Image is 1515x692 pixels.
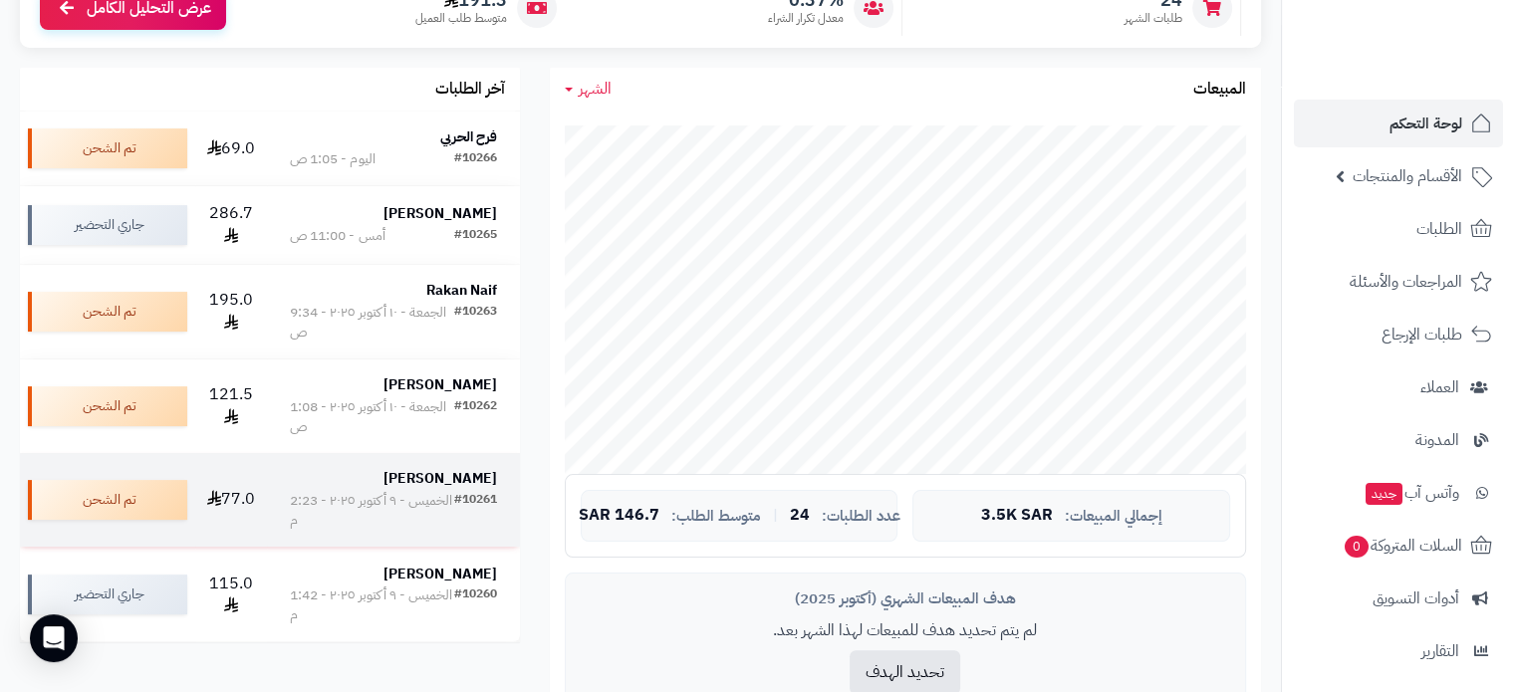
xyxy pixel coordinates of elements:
[28,575,187,614] div: جاري التحضير
[565,78,612,101] a: الشهر
[981,507,1053,525] span: 3.5K SAR
[383,564,497,584] strong: [PERSON_NAME]
[1350,268,1462,296] span: المراجعات والأسئلة
[1294,258,1503,306] a: المراجعات والأسئلة
[1294,363,1503,411] a: العملاء
[383,468,497,489] strong: [PERSON_NAME]
[290,491,453,531] div: الخميس - ٩ أكتوبر ٢٠٢٥ - 2:23 م
[454,397,497,437] div: #10262
[435,81,505,99] h3: آخر الطلبات
[1380,53,1496,95] img: logo-2.png
[1065,508,1162,525] span: إجمالي المبيعات:
[454,491,497,531] div: #10261
[415,10,507,27] span: متوسط طلب العميل
[440,126,497,147] strong: فرح الحربي
[773,508,778,523] span: |
[1382,321,1462,348] span: طلبات الإرجاع
[581,588,1230,609] div: هدف المبيعات الشهري (أكتوبر 2025)
[790,507,810,525] span: 24
[1343,532,1462,560] span: السلات المتروكة
[195,453,267,547] td: 77.0
[579,507,659,525] span: 146.7 SAR
[30,614,78,662] div: Open Intercom Messenger
[1345,536,1369,558] span: 0
[1366,483,1402,505] span: جديد
[822,508,900,525] span: عدد الطلبات:
[1389,110,1462,137] span: لوحة التحكم
[1420,373,1459,401] span: العملاء
[1364,479,1459,507] span: وآتس آب
[1294,311,1503,358] a: طلبات الإرجاع
[1125,10,1182,27] span: طلبات الشهر
[28,205,187,245] div: جاري التحضير
[579,77,612,101] span: الشهر
[383,203,497,224] strong: [PERSON_NAME]
[195,359,267,453] td: 121.5
[1373,584,1459,612] span: أدوات التسويق
[383,374,497,395] strong: [PERSON_NAME]
[768,10,844,27] span: معدل تكرار الشراء
[195,186,267,264] td: 286.7
[1294,575,1503,622] a: أدوات التسويق
[195,112,267,185] td: 69.0
[290,397,453,437] div: الجمعة - ١٠ أكتوبر ٢٠٢٥ - 1:08 ص
[1294,627,1503,675] a: التقارير
[1415,426,1459,454] span: المدونة
[1353,162,1462,190] span: الأقسام والمنتجات
[581,619,1230,642] p: لم يتم تحديد هدف للمبيعات لهذا الشهر بعد.
[454,226,497,246] div: #10265
[1421,637,1459,665] span: التقارير
[1294,100,1503,147] a: لوحة التحكم
[1193,81,1246,99] h3: المبيعات
[1294,469,1503,517] a: وآتس آبجديد
[195,549,267,642] td: 115.0
[290,149,375,169] div: اليوم - 1:05 ص
[454,303,497,343] div: #10263
[426,280,497,301] strong: Rakan Naif
[1294,416,1503,464] a: المدونة
[28,480,187,520] div: تم الشحن
[28,128,187,168] div: تم الشحن
[290,226,384,246] div: أمس - 11:00 ص
[1416,215,1462,243] span: الطلبات
[290,303,453,343] div: الجمعة - ١٠ أكتوبر ٢٠٢٥ - 9:34 ص
[454,585,497,625] div: #10260
[1294,205,1503,253] a: الطلبات
[454,149,497,169] div: #10266
[195,265,267,358] td: 195.0
[290,585,453,625] div: الخميس - ٩ أكتوبر ٢٠٢٥ - 1:42 م
[28,386,187,426] div: تم الشحن
[1294,522,1503,570] a: السلات المتروكة0
[28,292,187,332] div: تم الشحن
[671,508,761,525] span: متوسط الطلب:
